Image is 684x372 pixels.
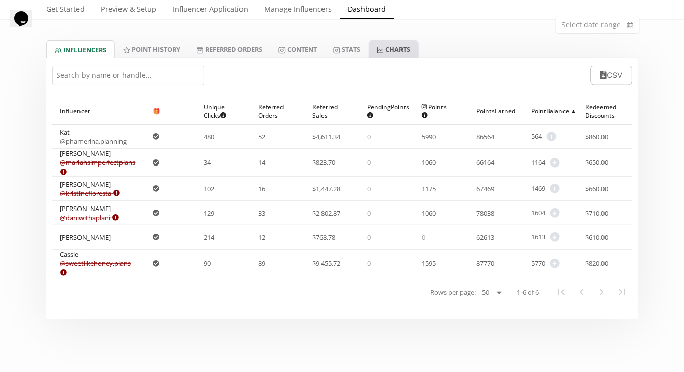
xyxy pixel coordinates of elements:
[476,158,494,167] span: 66164
[60,180,120,198] div: [PERSON_NAME]
[422,103,452,120] span: Points
[570,106,578,116] span: ▲
[367,132,371,141] span: 0
[204,259,211,268] span: 90
[367,209,371,218] span: 0
[476,233,494,242] span: 62613
[258,132,265,141] span: 52
[258,158,265,167] span: 14
[422,209,436,218] span: 1060
[258,184,265,193] span: 16
[586,98,624,124] div: Redeemed Discounts
[531,132,542,141] span: 564
[431,287,476,297] span: Rows per page:
[476,184,494,193] span: 67469
[586,209,609,218] span: $ 710.00
[367,259,371,268] span: 0
[46,40,115,58] a: INFLUENCERS
[10,10,43,40] iframe: chat widget
[60,213,119,222] a: @daniwithaplani
[476,132,494,141] span: 86564
[325,40,369,58] a: Stats
[60,158,136,176] a: @mariahsimperfectplans
[204,158,211,167] span: 34
[60,128,127,146] div: Kat
[531,158,545,168] span: 1164
[612,282,632,302] button: Last Page
[369,40,418,58] a: CHARTS
[204,233,214,242] span: 214
[60,259,131,277] a: @sweetlikehoney.plans
[476,98,515,124] div: Points Earned
[313,259,341,268] span: $ 9,455.72
[586,132,609,141] span: $ 860.00
[204,209,214,218] span: 129
[270,40,325,58] a: Content
[586,184,609,193] span: $ 660.00
[627,20,633,30] svg: calendar
[531,232,545,242] span: 1613
[258,98,297,124] div: Referred Orders
[476,259,494,268] span: 87770
[422,184,436,193] span: 1175
[586,233,609,242] span: $ 610.00
[476,209,494,218] span: 78038
[313,98,351,124] div: Referred Sales
[153,107,160,115] span: 🎁
[591,66,632,85] button: CSV
[60,204,119,222] div: [PERSON_NAME]
[60,189,120,198] a: @kristinefloresta
[188,40,270,58] a: Referred Orders
[586,259,609,268] span: $ 820.00
[550,259,560,268] span: +
[422,132,436,141] span: 5990
[367,158,371,167] span: 0
[550,158,560,168] span: +
[592,282,612,302] button: Next Page
[551,282,572,302] button: First Page
[60,149,137,176] div: [PERSON_NAME]
[531,208,545,218] span: 1604
[313,184,341,193] span: $ 1,447.28
[531,98,570,124] div: Point Balance
[204,103,234,120] span: Unique Clicks
[60,250,137,277] div: Cassie
[550,208,560,218] span: +
[550,184,560,193] span: +
[258,233,265,242] span: 12
[422,259,436,268] span: 1595
[531,259,545,268] span: 5770
[258,259,265,268] span: 89
[204,132,214,141] span: 480
[60,137,127,146] a: @phamerina.planning
[422,233,425,242] span: 0
[547,132,556,141] span: +
[313,132,341,141] span: $ 4,611.34
[204,184,214,193] span: 102
[313,209,341,218] span: $ 2,802.87
[313,233,336,242] span: $ 768.78
[60,98,137,124] div: Influencer
[422,158,436,167] span: 1060
[367,233,371,242] span: 0
[478,286,505,299] select: Rows per page:
[367,184,371,193] span: 0
[517,287,539,297] span: 1-6 of 6
[367,103,409,120] span: Pending Points
[60,233,111,242] div: [PERSON_NAME]
[531,184,545,193] span: 1469
[586,158,609,167] span: $ 650.00
[52,66,204,85] input: Search by name or handle...
[572,282,592,302] button: Previous Page
[115,40,188,58] a: Point HISTORY
[258,209,265,218] span: 33
[313,158,336,167] span: $ 823.70
[550,232,560,242] span: +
